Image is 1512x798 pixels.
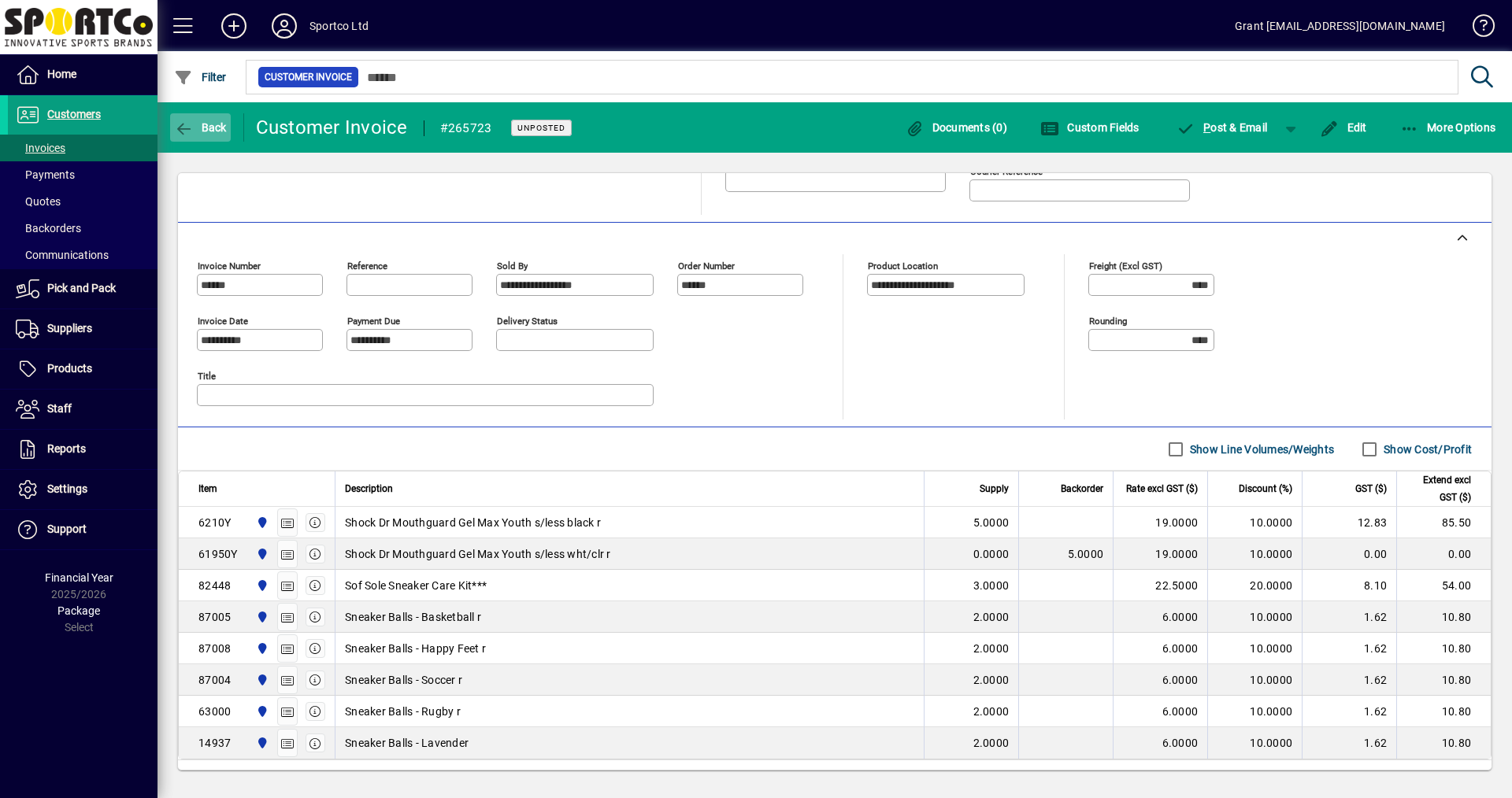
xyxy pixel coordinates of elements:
[1123,546,1198,562] div: 19.0000
[198,641,231,656] div: 87008
[198,316,248,327] mat-label: Invoice date
[1123,515,1198,530] div: 19.0000
[198,609,231,625] div: 87005
[973,609,1010,625] span: 2.0000
[8,309,157,349] a: Suppliers
[252,577,270,594] span: Sportco Ltd Warehouse
[1123,578,1198,593] div: 22.5000
[16,195,61,208] span: Quotes
[47,108,101,120] span: Customers
[198,735,231,751] div: 14937
[517,123,565,133] span: Unposted
[1177,121,1268,134] span: ost & Email
[973,546,1010,562] span: 0.0000
[8,390,157,429] a: Staff
[16,168,75,181] span: Payments
[170,113,231,142] button: Back
[497,260,528,272] mat-label: Sold by
[209,12,259,40] button: Add
[1123,735,1198,751] div: 6.0000
[1355,480,1387,497] span: GST ($)
[198,480,217,497] span: Item
[347,260,387,272] mat-label: Reference
[1396,633,1491,664] td: 10.80
[309,13,369,39] div: Sportco Ltd
[198,546,238,562] div: 61950Y
[8,161,157,188] a: Payments
[47,322,92,334] span: Suppliers
[973,735,1010,751] span: 2.0000
[252,671,270,689] span: Sportco Ltd Warehouse
[1207,696,1302,727] td: 10.0000
[1406,471,1471,506] span: Extend excl GST ($)
[347,316,400,327] mat-label: Payment due
[1123,704,1198,719] div: 6.0000
[1203,121,1210,134] span: P
[252,734,270,752] span: Sportco Ltd Warehouse
[973,672,1010,688] span: 2.0000
[47,282,116,294] span: Pick and Pack
[16,222,81,235] span: Backorders
[1316,113,1371,142] button: Edit
[1207,633,1302,664] td: 10.0000
[8,242,157,268] a: Communications
[259,12,309,40] button: Profile
[345,609,481,625] span: Sneaker Balls - Basketball r
[252,545,270,563] span: Sportco Ltd Warehouse
[901,113,1011,142] button: Documents (0)
[1126,480,1198,497] span: Rate excl GST ($)
[1302,570,1396,601] td: 8.10
[973,641,1010,656] span: 2.0000
[1396,664,1491,696] td: 10.80
[57,604,100,617] span: Package
[8,430,157,469] a: Reports
[1207,538,1302,570] td: 10.0000
[45,571,113,584] span: Financial Year
[345,704,461,719] span: Sneaker Balls - Rugby r
[47,523,87,535] span: Support
[1187,441,1334,457] label: Show Line Volumes/Weights
[345,578,487,593] span: Sof Sole Sneaker Care Kit***
[1302,727,1396,759] td: 1.62
[1169,113,1276,142] button: Post & Email
[1302,633,1396,664] td: 1.62
[8,349,157,389] a: Products
[1396,727,1491,759] td: 10.80
[1396,601,1491,633] td: 10.80
[440,116,492,141] div: #265723
[198,578,231,593] div: 82448
[252,514,270,531] span: Sportco Ltd Warehouse
[8,470,157,509] a: Settings
[47,442,86,455] span: Reports
[1123,672,1198,688] div: 6.0000
[1396,538,1491,570] td: 0.00
[1207,601,1302,633] td: 10.0000
[1036,113,1143,142] button: Custom Fields
[8,510,157,549] a: Support
[1302,507,1396,538] td: 12.83
[1302,664,1396,696] td: 1.62
[174,121,227,134] span: Back
[1380,441,1472,457] label: Show Cost/Profit
[345,672,462,688] span: Sneaker Balls - Soccer r
[1089,260,1162,272] mat-label: Freight (excl GST)
[198,371,216,382] mat-label: Title
[868,260,938,272] mat-label: Product location
[16,142,65,154] span: Invoices
[1207,727,1302,759] td: 10.0000
[170,63,231,91] button: Filter
[1089,316,1127,327] mat-label: Rounding
[8,135,157,161] a: Invoices
[1068,546,1104,562] span: 5.0000
[1061,480,1103,497] span: Backorder
[198,515,231,530] div: 6210Y
[1302,696,1396,727] td: 1.62
[265,69,352,85] span: Customer Invoice
[1207,570,1302,601] td: 20.0000
[1400,121,1496,134] span: More Options
[174,71,227,83] span: Filter
[345,480,393,497] span: Description
[16,249,109,261] span: Communications
[256,115,408,140] div: Customer Invoice
[252,640,270,657] span: Sportco Ltd Warehouse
